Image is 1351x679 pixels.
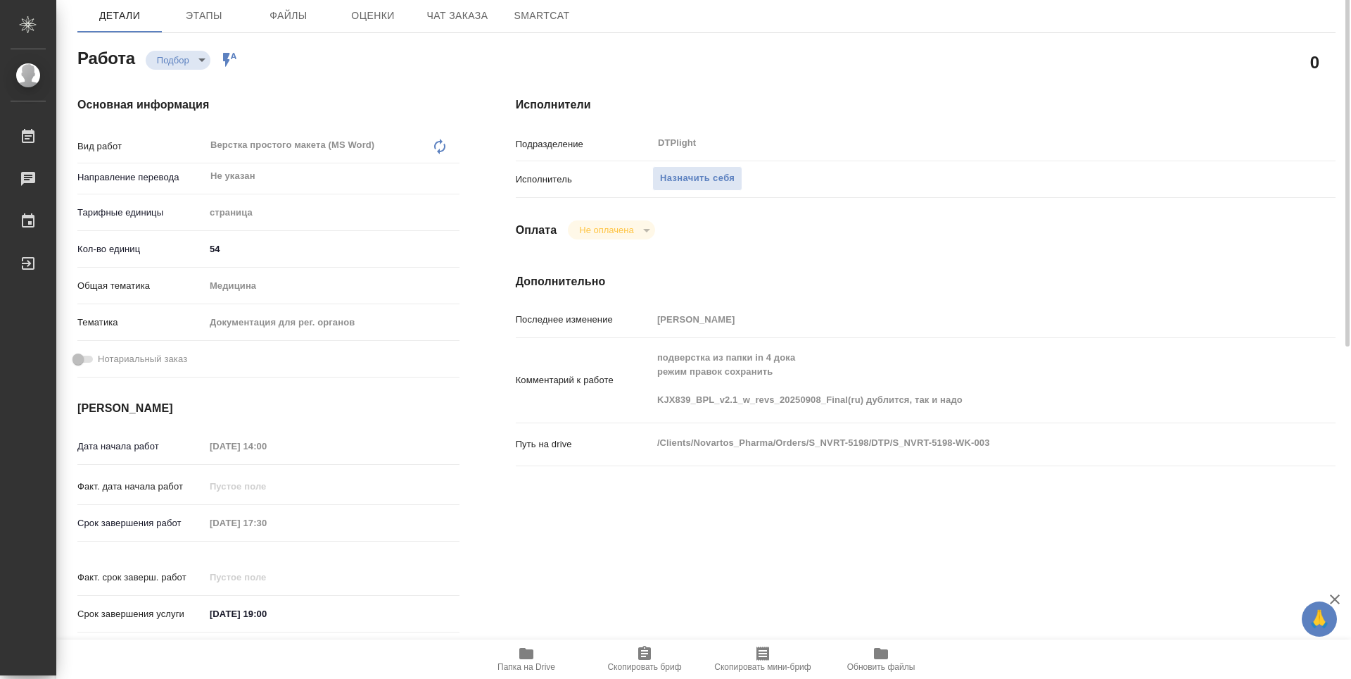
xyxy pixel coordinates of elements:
[205,567,328,587] input: Пустое поле
[467,640,585,679] button: Папка на Drive
[508,7,576,25] span: SmartCat
[77,44,135,70] h2: Работа
[77,607,205,621] p: Срок завершения услуги
[77,480,205,494] p: Факт. дата начала работ
[822,640,940,679] button: Обновить файлы
[1302,602,1337,637] button: 🙏
[205,239,459,259] input: ✎ Введи что-нибудь
[170,7,238,25] span: Этапы
[153,54,194,66] button: Подбор
[1310,50,1319,74] h2: 0
[516,222,557,239] h4: Оплата
[77,571,205,585] p: Факт. срок заверш. работ
[660,170,735,187] span: Назначить себя
[652,431,1267,455] textarea: /Clients/Novartos_Pharma/Orders/S_NVRT-5198/DTP/S_NVRT-5198-WK-003
[205,311,459,335] div: Документация для рег. органов
[652,346,1267,412] textarea: подверстка из папки in 4 дока режим правок сохранить KJX839_BPL_v2.1_w_revs_20250908_Final(ru) ду...
[497,662,555,672] span: Папка на Drive
[77,279,205,293] p: Общая тематика
[847,662,915,672] span: Обновить файлы
[205,604,328,624] input: ✎ Введи что-нибудь
[77,440,205,454] p: Дата начала работ
[516,173,652,187] p: Исполнитель
[255,7,322,25] span: Файлы
[1307,604,1331,634] span: 🙏
[77,96,459,113] h4: Основная информация
[86,7,153,25] span: Детали
[607,662,681,672] span: Скопировать бриф
[205,201,459,225] div: страница
[339,7,407,25] span: Оценки
[516,373,652,387] p: Комментарий к работе
[77,242,205,256] p: Кол-во единиц
[516,96,1336,113] h4: Исполнители
[516,437,652,451] p: Путь на drive
[205,513,328,533] input: Пустое поле
[516,313,652,327] p: Последнее изменение
[77,316,205,330] p: Тематика
[146,51,210,70] div: Подбор
[77,206,205,220] p: Тарифные единицы
[516,137,652,151] p: Подразделение
[77,516,205,530] p: Срок завершения работ
[98,352,187,366] span: Нотариальный заказ
[652,309,1267,330] input: Пустое поле
[205,274,459,298] div: Медицина
[585,640,704,679] button: Скопировать бриф
[516,273,1336,290] h4: Дополнительно
[77,170,205,185] p: Направление перевода
[714,662,811,672] span: Скопировать мини-бриф
[652,166,742,191] button: Назначить себя
[704,640,822,679] button: Скопировать мини-бриф
[77,139,205,154] p: Вид работ
[205,436,328,456] input: Пустое поле
[205,476,328,497] input: Пустое поле
[424,7,491,25] span: Чат заказа
[568,220,654,239] div: Подбор
[77,400,459,417] h4: [PERSON_NAME]
[575,224,638,236] button: Не оплачена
